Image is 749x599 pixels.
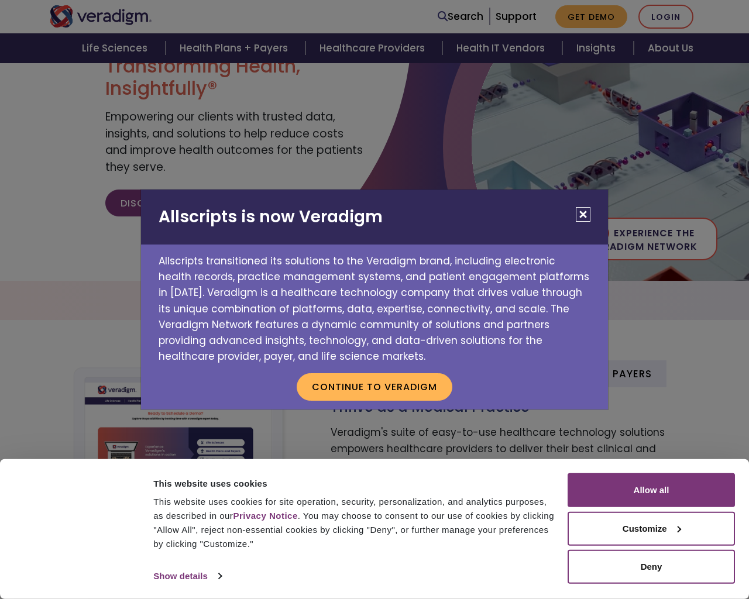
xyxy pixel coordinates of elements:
button: Close [576,207,590,222]
button: Deny [568,550,735,584]
p: Allscripts transitioned its solutions to the Veradigm brand, including electronic health records,... [141,245,608,364]
a: Privacy Notice [233,511,297,521]
div: This website uses cookies for site operation, security, personalization, and analytics purposes, ... [153,495,554,551]
h2: Allscripts is now Veradigm [141,190,608,245]
button: Customize [568,511,735,545]
button: Continue to Veradigm [297,373,452,400]
button: Allow all [568,473,735,507]
a: Show details [153,567,221,585]
div: This website uses cookies [153,476,554,490]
